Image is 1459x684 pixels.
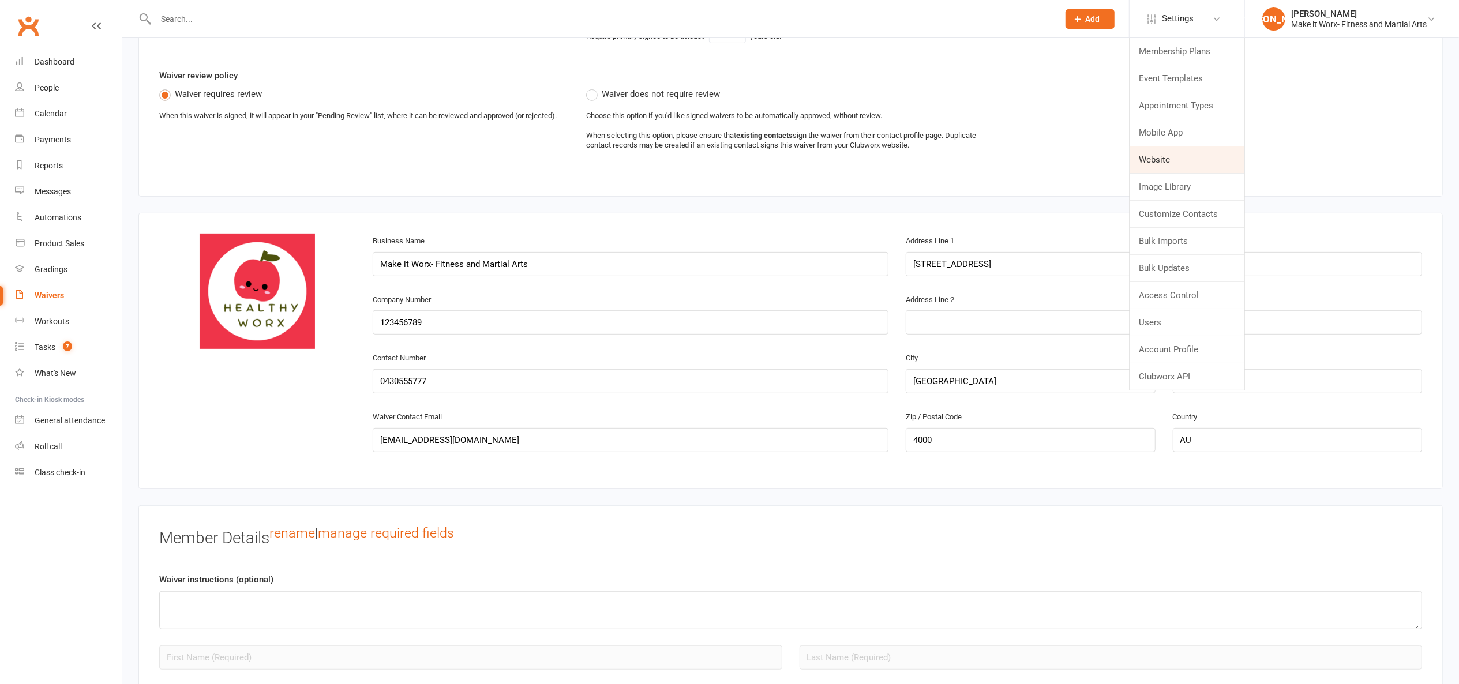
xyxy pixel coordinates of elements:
[35,369,76,378] div: What's New
[1130,201,1244,227] a: Customize Contacts
[1291,19,1427,29] div: Make it Worx- Fitness and Martial Arts
[15,257,122,283] a: Gradings
[269,525,315,541] a: rename
[63,341,72,351] span: 7
[1130,228,1244,254] a: Bulk Imports
[1162,6,1194,32] span: Settings
[200,234,315,349] img: thumb_a6d60483-65f1-4fd5-b8c5-6db8b5de91b6.png
[1262,7,1285,31] div: [PERSON_NAME]
[35,135,71,144] div: Payments
[1130,309,1244,336] a: Users
[15,153,122,179] a: Reports
[35,161,63,170] div: Reports
[14,12,43,40] a: Clubworx
[35,57,74,66] div: Dashboard
[1130,363,1244,390] a: Clubworx API
[159,645,782,670] input: First Name (Required)
[906,235,954,247] label: Address Line 1
[586,111,996,151] div: Choose this option if you'd like signed waivers to be automatically approved, without review. Whe...
[15,460,122,486] a: Class kiosk mode
[906,411,962,423] label: Zip / Postal Code
[1130,255,1244,281] a: Bulk Updates
[318,525,454,541] a: manage required fields
[15,231,122,257] a: Product Sales
[1130,65,1244,92] a: Event Templates
[1066,9,1115,29] button: Add
[1173,411,1198,423] label: Country
[15,309,122,335] a: Workouts
[269,525,454,541] sup: |
[15,283,122,309] a: Waivers
[159,111,557,121] div: When this waiver is signed, it will appear in your "Pending Review" list, where it can be reviewe...
[15,75,122,101] a: People
[15,205,122,231] a: Automations
[373,352,426,364] label: Contact Number
[35,291,64,300] div: Waivers
[15,434,122,460] a: Roll call
[373,411,442,423] label: Waiver Contact Email
[15,179,122,205] a: Messages
[35,239,84,248] div: Product Sales
[15,49,122,75] a: Dashboard
[35,109,67,118] div: Calendar
[159,69,238,82] label: Waiver review policy
[906,352,918,364] label: City
[35,187,71,196] div: Messages
[15,335,122,360] a: Tasks 7
[15,408,122,434] a: General attendance kiosk mode
[159,526,1102,547] h3: Member Details
[373,294,431,306] label: Company Number
[15,127,122,153] a: Payments
[15,101,122,127] a: Calendar
[906,294,954,306] label: Address Line 2
[737,131,793,140] strong: existing contacts
[1130,174,1244,200] a: Image Library
[175,87,262,99] span: Waiver requires review
[1130,146,1244,173] a: Website
[35,442,62,451] div: Roll call
[35,468,85,477] div: Class check-in
[1130,282,1244,309] a: Access Control
[35,213,81,222] div: Automations
[35,317,69,326] div: Workouts
[800,645,1423,670] input: Last Name (Required)
[1130,336,1244,363] a: Account Profile
[1130,92,1244,119] a: Appointment Types
[15,360,122,386] a: What's New
[152,11,1051,27] input: Search...
[602,87,721,99] span: Waiver does not require review
[1291,9,1427,19] div: [PERSON_NAME]
[1086,14,1100,24] span: Add
[1130,38,1244,65] a: Membership Plans
[35,343,55,352] div: Tasks
[159,573,273,587] label: Waiver instructions (optional)
[35,83,59,92] div: People
[35,265,67,274] div: Gradings
[1130,119,1244,146] a: Mobile App
[35,416,105,425] div: General attendance
[373,235,425,247] label: Business Name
